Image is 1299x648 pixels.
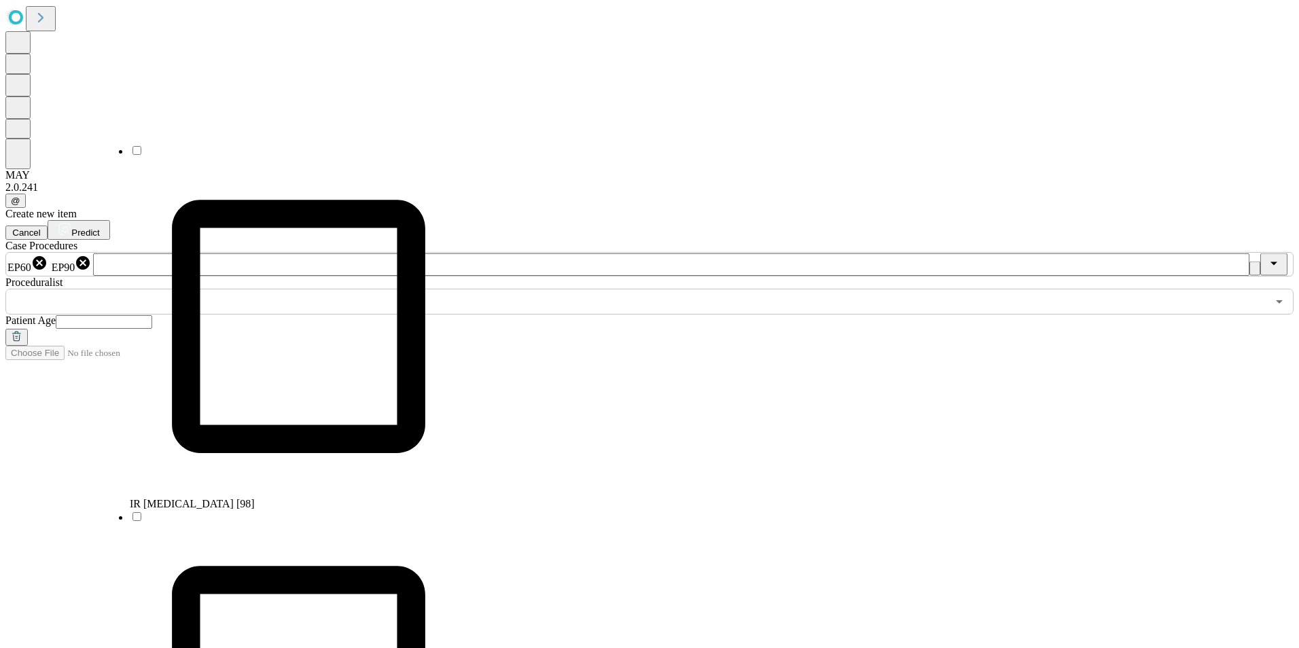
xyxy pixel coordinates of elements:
span: EP90 [52,262,75,273]
span: EP60 [7,262,31,273]
span: Create new item [5,208,77,219]
span: Patient Age [5,314,56,326]
button: Open [1270,292,1289,311]
span: IR [MEDICAL_DATA] [98] [130,498,255,509]
div: EP60 [7,255,48,274]
div: EP90 [52,255,92,274]
div: MAY [5,169,1294,181]
button: Close [1260,253,1287,276]
span: @ [11,196,20,206]
button: Cancel [5,226,48,240]
div: 2.0.241 [5,181,1294,194]
span: Cancel [12,228,41,238]
span: Proceduralist [5,276,63,288]
button: @ [5,194,26,208]
span: Scheduled Procedure [5,240,77,251]
button: Predict [48,220,110,240]
span: Predict [71,228,99,238]
button: Clear [1249,262,1260,276]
